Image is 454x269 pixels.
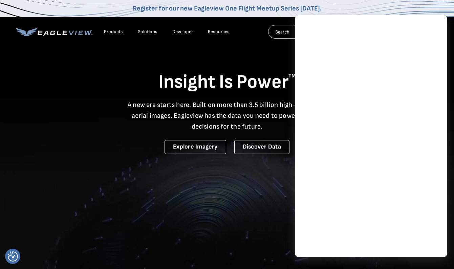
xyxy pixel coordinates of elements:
div: Solutions [138,29,157,35]
h1: Insight Is Power [16,70,438,94]
div: Products [104,29,123,35]
input: Search [268,25,360,39]
button: Consent Preferences [8,251,18,262]
a: Discover Data [234,140,289,154]
a: Developer [172,29,193,35]
a: Explore Imagery [165,140,226,154]
img: Revisit consent button [8,251,18,262]
p: A new era starts here. Built on more than 3.5 billion high-resolution aerial images, Eagleview ha... [124,99,331,132]
sup: TM [288,73,296,79]
div: Resources [208,29,230,35]
a: Register for our new Eagleview One Flight Meetup Series [DATE]. [133,4,322,13]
